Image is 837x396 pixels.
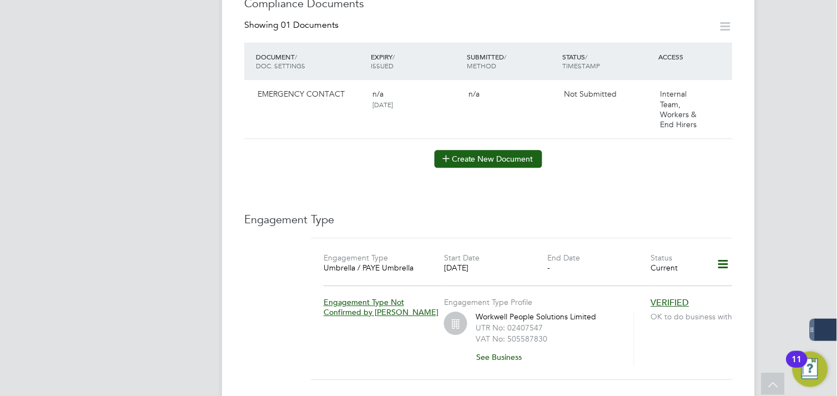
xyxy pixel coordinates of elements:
[476,348,531,366] button: See Business
[504,52,506,61] span: /
[656,47,733,67] div: ACCESS
[560,47,656,76] div: STATUS
[295,52,297,61] span: /
[324,297,438,317] span: Engagement Type Not Confirmed by [PERSON_NAME]
[324,263,427,273] div: Umbrella / PAYE Umbrella
[324,253,388,263] label: Engagement Type
[548,263,651,273] div: -
[793,352,828,387] button: Open Resource Center, 11 new notifications
[651,297,689,308] span: VERIFIED
[444,253,480,263] label: Start Date
[468,89,480,99] span: n/a
[660,89,697,129] span: Internal Team, Workers & End Hirers
[372,100,393,109] span: [DATE]
[476,334,547,344] label: VAT No: 505587830
[792,359,802,374] div: 11
[651,253,673,263] label: Status
[444,297,532,307] label: Engagement Type Profile
[548,253,581,263] label: End Date
[281,19,339,31] span: 01 Documents
[467,61,496,70] span: METHOD
[258,89,345,99] span: EMERGENCY CONTACT
[244,212,733,227] h3: Engagement Type
[476,323,543,333] label: UTR No: 02407547
[651,263,703,273] div: Current
[368,47,464,76] div: EXPIRY
[586,52,588,61] span: /
[371,61,394,70] span: ISSUED
[392,52,395,61] span: /
[476,312,620,366] div: Workwell People Solutions Limited
[444,263,547,273] div: [DATE]
[435,150,542,168] button: Create New Document
[253,47,368,76] div: DOCUMENT
[372,89,384,99] span: n/a
[651,312,737,322] span: OK to do business with
[256,61,305,70] span: DOC. SETTINGS
[564,89,617,99] span: Not Submitted
[464,47,560,76] div: SUBMITTED
[244,19,341,31] div: Showing
[563,61,601,70] span: TIMESTAMP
